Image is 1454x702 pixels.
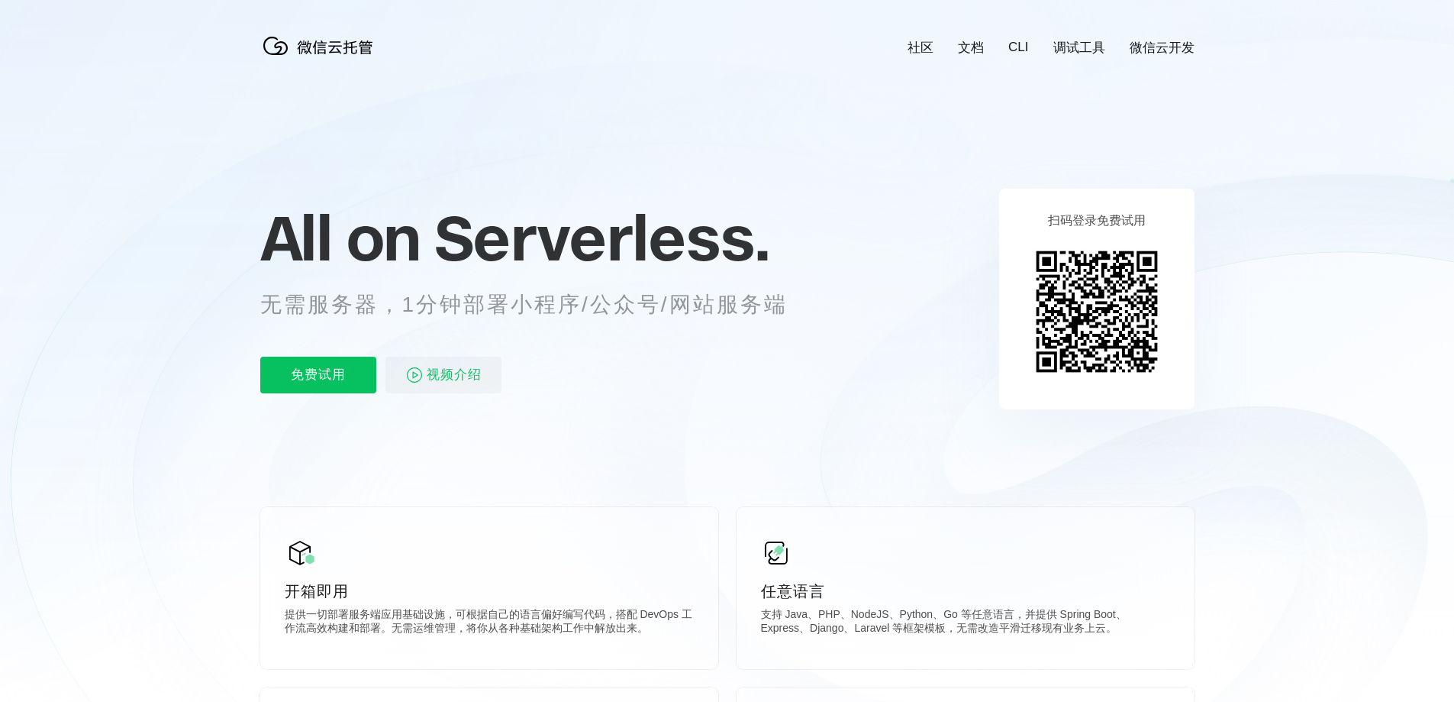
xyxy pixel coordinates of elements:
p: 支持 Java、PHP、NodeJS、Python、Go 等任意语言，并提供 Spring Boot、Express、Django、Laravel 等框架模板，无需改造平滑迁移现有业务上云。 [761,608,1170,639]
p: 提供一切部署服务端应用基础设施，可根据自己的语言偏好编写代码，搭配 DevOps 工作流高效构建和部署。无需运维管理，将你从各种基础架构工作中解放出来。 [285,608,694,639]
a: 调试工具 [1053,39,1105,57]
p: 免费试用 [260,357,376,393]
a: 微信云托管 [260,50,382,63]
img: 微信云托管 [260,31,382,61]
span: All on [260,199,420,276]
p: 任意语言 [761,581,1170,602]
img: video_play.svg [405,366,424,384]
a: CLI [1008,40,1028,55]
p: 无需服务器，1分钟部署小程序/公众号/网站服务端 [260,290,816,320]
a: 微信云开发 [1130,39,1194,57]
a: 文档 [958,39,984,57]
a: 社区 [908,39,933,57]
p: 开箱即用 [285,581,694,602]
span: 视频介绍 [427,357,482,393]
span: Serverless. [434,199,769,276]
p: 扫码登录免费试用 [1048,213,1146,229]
